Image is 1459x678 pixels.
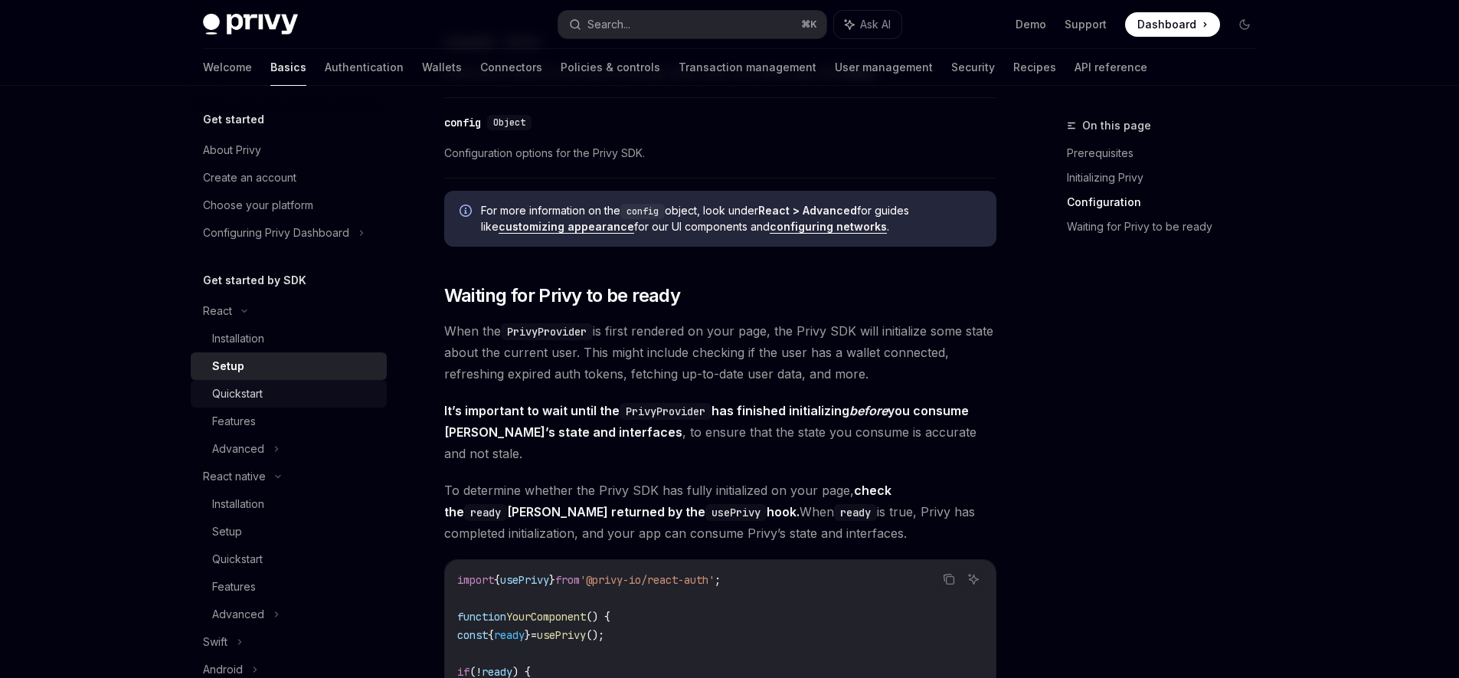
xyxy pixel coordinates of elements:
[191,352,387,380] a: Setup
[834,504,877,521] code: ready
[1082,116,1151,135] span: On this page
[203,302,232,320] div: React
[555,573,580,587] span: from
[1067,190,1269,215] a: Configuration
[212,412,256,431] div: Features
[203,224,349,242] div: Configuring Privy Dashboard
[537,628,586,642] span: usePrivy
[270,49,306,86] a: Basics
[1232,12,1257,37] button: Toggle dark mode
[212,329,264,348] div: Installation
[457,573,494,587] span: import
[212,550,263,568] div: Quickstart
[191,573,387,601] a: Features
[191,325,387,352] a: Installation
[203,14,298,35] img: dark logo
[444,320,996,385] span: When the is first rendered on your page, the Privy SDK will initialize some state about the curre...
[1067,215,1269,239] a: Waiting for Privy to be ready
[558,11,826,38] button: Search...⌘K
[444,400,996,464] span: , to ensure that the state you consume is accurate and not stale.
[191,380,387,408] a: Quickstart
[203,196,313,215] div: Choose your platform
[1065,17,1107,32] a: Support
[580,573,715,587] span: '@privy-io/react-auth'
[444,480,996,544] span: To determine whether the Privy SDK has fully initialized on your page, When is true, Privy has co...
[444,403,969,440] strong: It’s important to wait until the has finished initializing you consume [PERSON_NAME]’s state and ...
[494,573,500,587] span: {
[849,403,888,418] em: before
[457,628,488,642] span: const
[480,49,542,86] a: Connectors
[191,408,387,435] a: Features
[715,573,721,587] span: ;
[770,220,887,234] a: configuring networks
[212,357,244,375] div: Setup
[444,144,996,162] span: Configuration options for the Privy SDK.
[525,628,531,642] span: }
[499,220,634,234] a: customizing appearance
[493,116,525,129] span: Object
[191,192,387,219] a: Choose your platform
[481,203,981,234] span: For more information on the object, look under for guides like for our UI components and .
[939,569,959,589] button: Copy the contents from the code block
[212,495,264,513] div: Installation
[561,49,660,86] a: Policies & controls
[212,385,263,403] div: Quickstart
[191,518,387,545] a: Setup
[587,15,630,34] div: Search...
[501,323,593,340] code: PrivyProvider
[1067,141,1269,165] a: Prerequisites
[464,504,507,521] code: ready
[679,49,816,86] a: Transaction management
[457,610,506,624] span: function
[834,11,901,38] button: Ask AI
[203,110,264,129] h5: Get started
[860,17,891,32] span: Ask AI
[1075,49,1147,86] a: API reference
[506,610,586,624] span: YourComponent
[191,490,387,518] a: Installation
[1125,12,1220,37] a: Dashboard
[951,49,995,86] a: Security
[586,628,604,642] span: ();
[531,628,537,642] span: =
[212,440,264,458] div: Advanced
[212,605,264,624] div: Advanced
[620,204,665,219] code: config
[460,205,475,220] svg: Info
[620,403,712,420] code: PrivyProvider
[212,578,256,596] div: Features
[422,49,462,86] a: Wallets
[212,522,242,541] div: Setup
[203,467,266,486] div: React native
[203,141,261,159] div: About Privy
[801,18,817,31] span: ⌘ K
[191,136,387,164] a: About Privy
[549,573,555,587] span: }
[488,628,494,642] span: {
[1067,165,1269,190] a: Initializing Privy
[835,49,933,86] a: User management
[444,283,681,308] span: Waiting for Privy to be ready
[1013,49,1056,86] a: Recipes
[203,49,252,86] a: Welcome
[203,271,306,290] h5: Get started by SDK
[203,169,296,187] div: Create an account
[963,569,983,589] button: Ask AI
[500,573,549,587] span: usePrivy
[586,610,610,624] span: () {
[705,504,767,521] code: usePrivy
[325,49,404,86] a: Authentication
[444,115,481,130] div: config
[191,545,387,573] a: Quickstart
[494,628,525,642] span: ready
[191,164,387,192] a: Create an account
[1137,17,1196,32] span: Dashboard
[758,204,857,217] strong: React > Advanced
[203,633,227,651] div: Swift
[1016,17,1046,32] a: Demo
